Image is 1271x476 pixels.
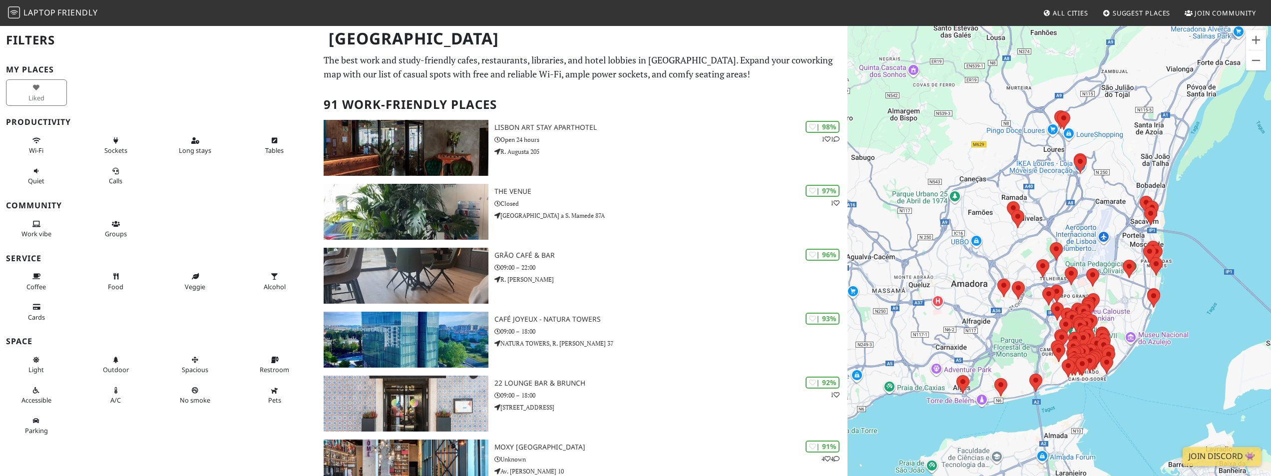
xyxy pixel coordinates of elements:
[28,313,45,322] span: Credit cards
[25,426,48,435] span: Parking
[1195,8,1256,17] span: Join Community
[494,147,847,156] p: R. Augusta 205
[244,352,305,378] button: Restroom
[85,132,146,159] button: Sockets
[318,184,847,240] a: The VENUE | 97% 1 The VENUE Closed [GEOGRAPHIC_DATA] a S. Mamede 87A
[318,248,847,304] a: Grão Café & Bar | 96% Grão Café & Bar 09:00 – 22:00 R. [PERSON_NAME]
[494,391,847,400] p: 09:00 – 18:00
[85,352,146,378] button: Outdoor
[806,377,840,388] div: | 92%
[1053,8,1088,17] span: All Cities
[244,268,305,295] button: Alcohol
[165,268,226,295] button: Veggie
[85,163,146,189] button: Calls
[6,254,312,263] h3: Service
[324,248,488,304] img: Grão Café & Bar
[21,229,51,238] span: People working
[104,146,127,155] span: Power sockets
[103,365,129,374] span: Outdoor area
[494,379,847,388] h3: 22 Lounge Bar & Brunch
[268,396,281,405] span: Pet friendly
[494,123,847,132] h3: Lisbon Art Stay Aparthotel
[165,352,226,378] button: Spacious
[185,282,205,291] span: Veggie
[21,396,51,405] span: Accessible
[179,146,211,155] span: Long stays
[85,268,146,295] button: Food
[1246,30,1266,50] button: Zoom in
[831,390,840,400] p: 1
[806,185,840,196] div: | 97%
[494,455,847,464] p: Unknown
[822,454,840,464] p: 4 4
[6,216,67,242] button: Work vibe
[494,251,847,260] h3: Grão Café & Bar
[6,352,67,378] button: Light
[105,229,127,238] span: Group tables
[494,339,847,348] p: NATURA TOWERS, R. [PERSON_NAME] 37
[182,365,208,374] span: Spacious
[318,120,847,176] a: Lisbon Art Stay Aparthotel | 98% 11 Lisbon Art Stay Aparthotel Open 24 hours R. Augusta 205
[165,132,226,159] button: Long stays
[494,199,847,208] p: Closed
[260,365,289,374] span: Restroom
[318,376,847,432] a: 22 Lounge Bar & Brunch | 92% 1 22 Lounge Bar & Brunch 09:00 – 18:00 [STREET_ADDRESS]
[26,282,46,291] span: Coffee
[264,282,286,291] span: Alcohol
[110,396,121,405] span: Air conditioned
[1039,4,1092,22] a: All Cities
[494,403,847,412] p: [STREET_ADDRESS]
[165,382,226,409] button: No smoke
[324,312,488,368] img: Café Joyeux - Natura Towers
[806,441,840,452] div: | 91%
[494,135,847,144] p: Open 24 hours
[28,365,44,374] span: Natural light
[831,198,840,208] p: 1
[85,216,146,242] button: Groups
[494,327,847,336] p: 09:00 – 18:00
[23,7,56,18] span: Laptop
[244,382,305,409] button: Pets
[822,134,840,144] p: 1 1
[6,268,67,295] button: Coffee
[57,7,97,18] span: Friendly
[6,65,312,74] h3: My Places
[6,413,67,439] button: Parking
[494,211,847,220] p: [GEOGRAPHIC_DATA] a S. Mamede 87A
[494,187,847,196] h3: The VENUE
[108,282,123,291] span: Food
[265,146,284,155] span: Work-friendly tables
[494,443,847,452] h3: Moxy [GEOGRAPHIC_DATA]
[6,382,67,409] button: Accessible
[8,4,98,22] a: LaptopFriendly LaptopFriendly
[1246,50,1266,70] button: Zoom out
[324,184,488,240] img: The VENUE
[85,382,146,409] button: A/C
[318,312,847,368] a: Café Joyeux - Natura Towers | 93% Café Joyeux - Natura Towers 09:00 – 18:00 NATURA TOWERS, R. [PE...
[494,467,847,476] p: Av. [PERSON_NAME] 10
[6,117,312,127] h3: Productivity
[806,313,840,324] div: | 93%
[494,263,847,272] p: 09:00 – 22:00
[1113,8,1171,17] span: Suggest Places
[6,337,312,346] h3: Space
[806,121,840,132] div: | 98%
[321,25,845,52] h1: [GEOGRAPHIC_DATA]
[324,376,488,432] img: 22 Lounge Bar & Brunch
[806,249,840,260] div: | 96%
[1183,447,1261,466] a: Join Discord 👾
[1181,4,1260,22] a: Join Community
[180,396,210,405] span: Smoke free
[6,132,67,159] button: Wi-Fi
[324,53,841,82] p: The best work and study-friendly cafes, restaurants, libraries, and hotel lobbies in [GEOGRAPHIC_...
[244,132,305,159] button: Tables
[494,275,847,284] p: R. [PERSON_NAME]
[28,176,44,185] span: Quiet
[6,163,67,189] button: Quiet
[109,176,122,185] span: Video/audio calls
[6,201,312,210] h3: Community
[324,120,488,176] img: Lisbon Art Stay Aparthotel
[494,315,847,324] h3: Café Joyeux - Natura Towers
[6,25,312,55] h2: Filters
[8,6,20,18] img: LaptopFriendly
